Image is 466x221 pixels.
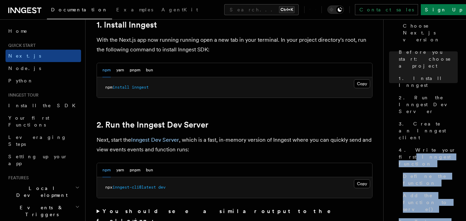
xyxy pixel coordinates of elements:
button: npm [102,163,111,177]
span: Events & Triggers [6,204,75,218]
a: Examples [112,2,157,19]
span: Quick start [6,43,36,48]
span: Install the SDK [8,103,80,108]
button: pnpm [130,163,140,177]
button: bun [146,163,153,177]
span: AgentKit [161,7,198,12]
span: Add the function to serve() [403,192,458,213]
a: Node.js [6,62,81,74]
span: Examples [116,7,153,12]
span: Define the function [403,173,458,187]
p: Next, start the , which is a fast, in-memory version of Inngest where you can quickly send and vi... [97,135,373,154]
a: Before you start: choose a project [396,46,458,72]
a: Define the function [400,170,458,189]
span: Your first Functions [8,115,49,128]
span: Leveraging Steps [8,134,67,147]
span: 2. Run the Inngest Dev Server [399,94,458,115]
button: yarn [116,163,124,177]
button: Toggle dark mode [327,6,344,14]
button: Copy [354,79,370,88]
kbd: Ctrl+K [279,6,295,13]
a: Python [6,74,81,87]
button: Local Development [6,182,81,201]
span: 3. Create an Inngest client [399,120,458,141]
a: Choose Next.js version [400,20,458,46]
span: 1. Install Inngest [399,75,458,89]
span: Setting up your app [8,154,68,166]
span: Next.js [8,53,41,59]
span: install [112,85,129,90]
span: Choose Next.js version [403,22,458,43]
span: Node.js [8,66,41,71]
a: Leveraging Steps [6,131,81,150]
button: bun [146,63,153,77]
span: Documentation [51,7,108,12]
a: 2. Run the Inngest Dev Server [396,91,458,118]
a: Contact sales [355,4,418,15]
span: npm [105,85,112,90]
span: Features [6,175,29,181]
span: inngest [132,85,149,90]
a: 2. Run the Inngest Dev Server [97,120,208,130]
a: 3. Create an Inngest client [396,118,458,144]
a: Add the function to serve() [400,189,458,215]
span: Home [8,28,28,34]
a: Inngest Dev Server [131,137,179,143]
button: pnpm [130,63,140,77]
button: Search...Ctrl+K [224,4,299,15]
span: Before you start: choose a project [399,49,458,69]
span: 4. Write your first Inngest function [399,147,458,167]
button: yarn [116,63,124,77]
span: Local Development [6,185,75,199]
a: 4. Write your first Inngest function [396,144,458,170]
button: npm [102,63,111,77]
button: Events & Triggers [6,201,81,221]
a: Next.js [6,50,81,62]
span: inngest-cli@latest [112,185,156,190]
a: AgentKit [157,2,202,19]
span: npx [105,185,112,190]
span: dev [158,185,166,190]
button: Copy [354,179,370,188]
a: Documentation [47,2,112,19]
a: Setting up your app [6,150,81,170]
a: 1. Install Inngest [97,20,157,30]
span: Python [8,78,33,83]
span: Inngest tour [6,92,39,98]
a: Home [6,25,81,37]
a: Install the SDK [6,99,81,112]
p: With the Next.js app now running running open a new tab in your terminal. In your project directo... [97,35,373,54]
a: Your first Functions [6,112,81,131]
a: 1. Install Inngest [396,72,458,91]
